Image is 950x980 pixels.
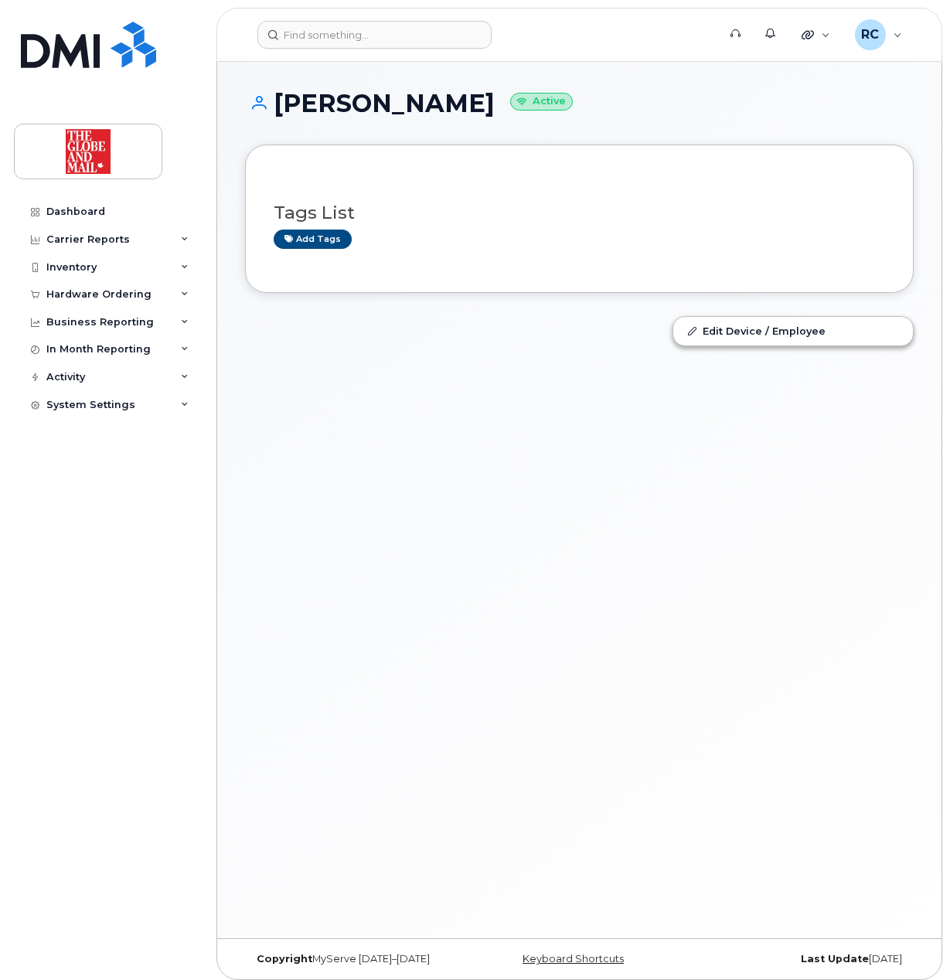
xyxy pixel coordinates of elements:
div: [DATE] [691,953,914,965]
div: MyServe [DATE]–[DATE] [245,953,468,965]
a: Add tags [274,230,352,249]
a: Keyboard Shortcuts [523,953,624,965]
strong: Last Update [801,953,869,965]
a: Edit Device / Employee [673,317,913,345]
small: Active [510,93,573,111]
strong: Copyright [257,953,312,965]
h3: Tags List [274,203,885,223]
h1: [PERSON_NAME] [245,90,914,117]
